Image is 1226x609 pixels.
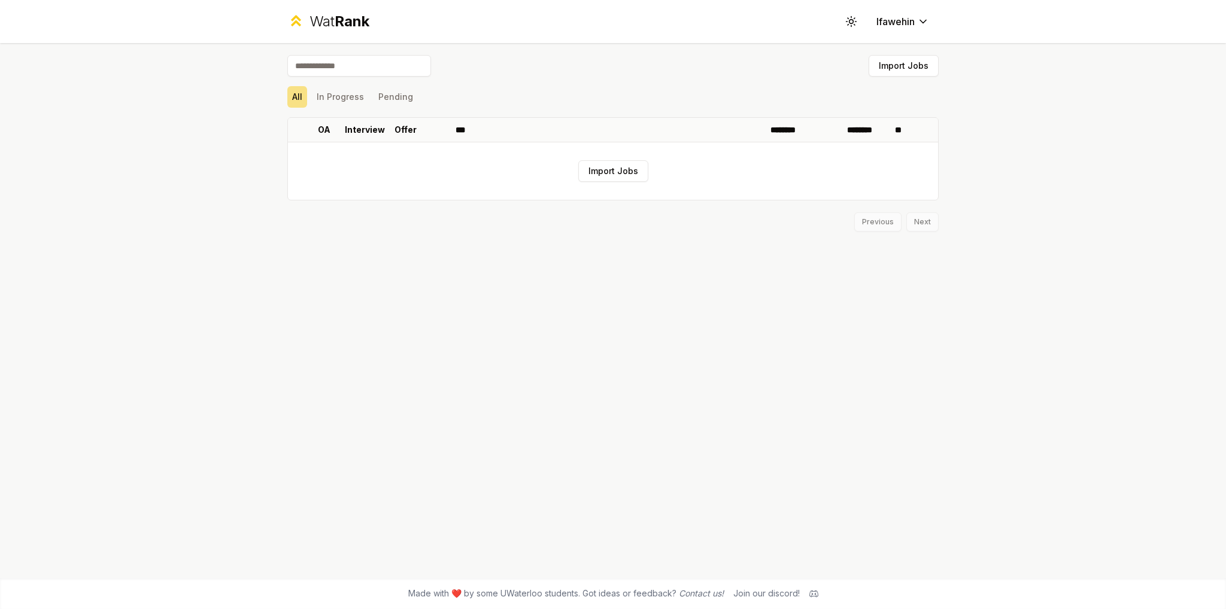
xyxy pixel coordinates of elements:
[869,55,939,77] button: Import Jobs
[394,124,417,136] p: Offer
[287,12,369,31] a: WatRank
[408,587,724,599] span: Made with ❤️ by some UWaterloo students. Got ideas or feedback?
[287,86,307,108] button: All
[335,13,369,30] span: Rank
[374,86,418,108] button: Pending
[867,11,939,32] button: lfawehin
[578,160,648,182] button: Import Jobs
[876,14,915,29] span: lfawehin
[318,124,330,136] p: OA
[345,124,385,136] p: Interview
[309,12,369,31] div: Wat
[733,587,800,599] div: Join our discord!
[312,86,369,108] button: In Progress
[679,588,724,598] a: Contact us!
